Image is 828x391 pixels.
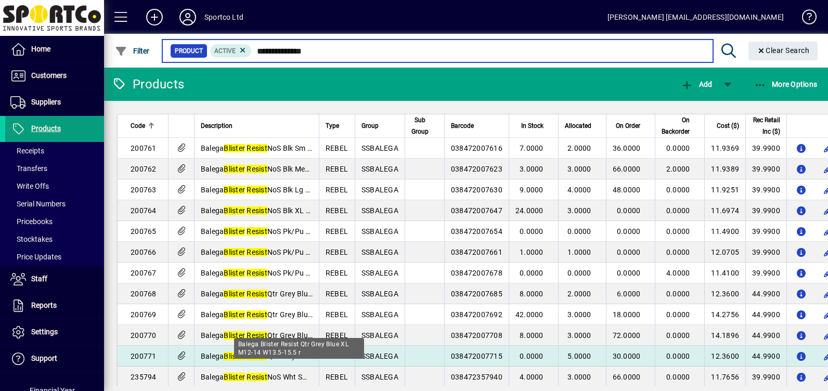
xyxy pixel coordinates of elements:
em: Resist [247,373,267,381]
span: Product [175,46,203,56]
span: 0.0000 [666,186,690,194]
td: 44.9900 [745,346,786,367]
span: 038472007654 [451,227,502,236]
span: More Options [754,80,818,88]
span: 038472007708 [451,331,502,340]
div: Barcode [451,120,502,132]
a: Write Offs [5,177,104,195]
span: REBEL [326,165,348,173]
span: 0.0000 [567,269,591,277]
em: Blister [224,248,245,256]
span: 200764 [131,206,157,215]
span: Balega Qtr Grey Blue Sm M4.5-6.5 W6-8 [201,290,375,298]
span: Receipts [10,147,44,155]
span: Serial Numbers [10,200,66,208]
span: 200767 [131,269,157,277]
span: Balega NoS Blk Lg M9.5-11.5 W11-13 r [201,186,371,194]
td: 14.1896 [704,325,745,346]
span: 4.0000 [666,269,690,277]
td: 11.4900 [704,221,745,242]
span: 0.0000 [520,227,544,236]
span: 200761 [131,144,157,152]
span: Cost ($) [717,120,739,132]
span: 3.0000 [567,331,591,340]
span: Description [201,120,232,132]
td: 39.9900 [745,221,786,242]
span: 038472007678 [451,269,502,277]
span: 038472007647 [451,206,502,215]
a: Suppliers [5,89,104,115]
span: 24.0000 [515,206,544,215]
span: Pricebooks [10,217,53,226]
mat-chip: Activation Status: Active [210,44,252,58]
span: REBEL [326,227,348,236]
span: 66.0000 [613,165,641,173]
span: Balega NoS Blk Sm M4.5-6.5 W6-8 r [201,144,361,152]
div: Products [112,76,184,93]
span: 0.0000 [666,248,690,256]
span: 0.0000 [666,290,690,298]
span: 038472007715 [451,352,502,360]
td: 39.9900 [745,159,786,179]
td: 39.9900 [745,179,786,200]
em: Blister [224,352,245,360]
span: REBEL [326,206,348,215]
button: More Options [752,75,820,94]
button: Filter [112,42,152,60]
td: 11.4100 [704,263,745,283]
span: 038472007623 [451,165,502,173]
button: Add [138,8,171,27]
em: Resist [247,144,267,152]
span: 66.0000 [613,373,641,381]
a: Pricebooks [5,213,104,230]
span: REBEL [326,331,348,340]
span: Home [31,45,50,53]
span: Balega NoS Wht Small M4.5-6.5 W6-8 r [201,373,371,381]
span: SSBALEGA [361,165,398,173]
span: 200771 [131,352,157,360]
span: 0.0000 [666,206,690,215]
span: 0.0000 [520,269,544,277]
span: Price Updates [10,253,61,261]
span: Reports [31,301,57,309]
span: SSBALEGA [361,310,398,319]
span: 0.0000 [617,269,641,277]
td: 39.9900 [745,367,786,387]
div: On Order [613,120,650,132]
td: 39.9900 [745,200,786,221]
span: SSBALEGA [361,331,398,340]
em: Blister [224,227,245,236]
span: 2.0000 [666,165,690,173]
span: 2.0000 [567,290,591,298]
em: Resist [247,310,267,319]
a: Transfers [5,160,104,177]
em: Resist [247,248,267,256]
span: SSBALEGA [361,248,398,256]
span: REBEL [326,269,348,277]
span: Active [214,47,236,55]
em: Resist [247,227,267,236]
em: Resist [247,206,267,215]
span: 2.0000 [567,144,591,152]
td: 12.3600 [704,346,745,367]
span: 8.0000 [520,331,544,340]
em: Blister [224,186,245,194]
div: Type [326,120,348,132]
span: SSBALEGA [361,269,398,277]
span: Staff [31,275,47,283]
span: 0.0000 [567,227,591,236]
span: 0.0000 [666,331,690,340]
a: Support [5,346,104,372]
em: Resist [247,186,267,194]
span: Customers [31,71,67,80]
span: Balega NoS Blk Med M7-9 W8.5-10.5 r [201,165,369,173]
span: Transfers [10,164,47,173]
span: On Backorder [662,114,690,137]
span: 42.0000 [515,310,544,319]
a: Staff [5,266,104,292]
td: 11.7656 [704,367,745,387]
div: [PERSON_NAME] [EMAIL_ADDRESS][DOMAIN_NAME] [607,9,784,25]
em: Blister [224,331,245,340]
button: Clear [748,42,818,60]
span: REBEL [326,144,348,152]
